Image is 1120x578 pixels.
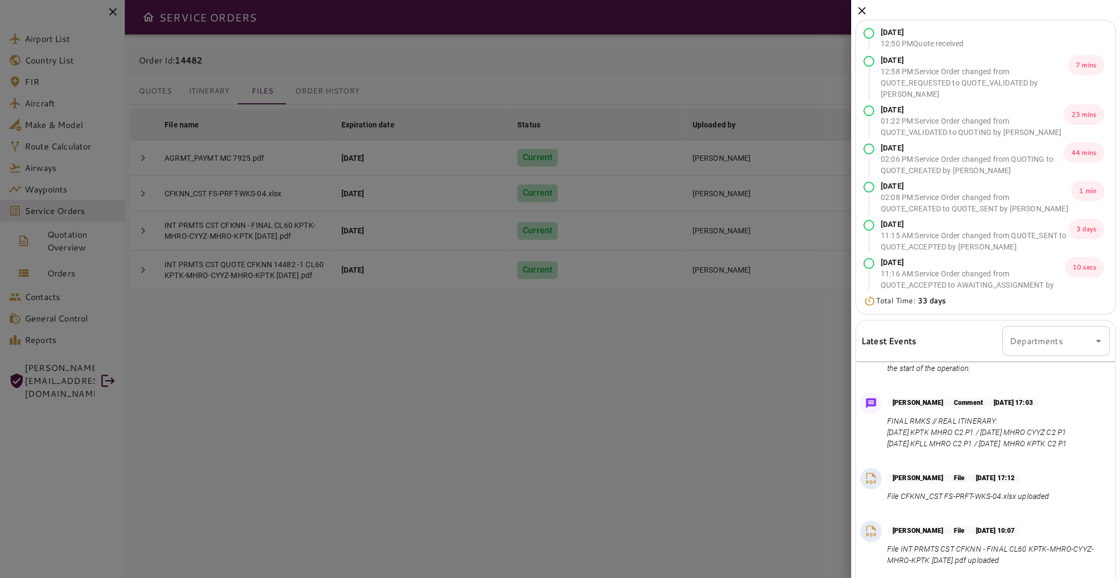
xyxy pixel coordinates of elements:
p: 11:16 AM : Service Order changed from QUOTE_ACCEPTED to AWAITING_ASSIGNMENT by [PERSON_NAME] [881,268,1065,302]
p: 7 mins [1068,55,1104,75]
p: [DATE] [881,219,1068,230]
p: 44 mins [1064,142,1104,163]
img: PDF File [863,523,879,539]
p: [PERSON_NAME] [887,398,948,408]
img: Message Icon [864,396,879,411]
p: [DATE] [881,55,1068,66]
p: File [948,526,971,536]
p: 3 days [1068,219,1104,239]
p: [PERSON_NAME] [887,526,948,536]
p: ADD RMK: The advance payment must be made 3 days prior to the start of the operation. [887,352,1105,374]
p: [DATE] [881,257,1065,268]
button: Open [1091,333,1106,348]
p: [DATE] [881,181,1071,192]
p: 10 secs [1065,257,1104,277]
p: [DATE] [881,142,1064,154]
h6: Latest Events [861,334,916,348]
p: 11:15 AM : Service Order changed from QUOTE_SENT to QUOTE_ACCEPTED by [PERSON_NAME] [881,230,1068,253]
p: 12:58 PM : Service Order changed from QUOTE_REQUESTED to QUOTE_VALIDATED by [PERSON_NAME] [881,66,1068,100]
p: [PERSON_NAME] [887,473,948,483]
p: [DATE] 17:12 [971,473,1021,483]
p: 1 min [1071,181,1104,201]
p: 02:06 PM : Service Order changed from QUOTING to QUOTE_CREATED by [PERSON_NAME] [881,154,1064,176]
b: 33 days [918,295,946,306]
p: [DATE] 10:07 [971,526,1021,536]
p: File CFKNN_CST FS-PRFT-WKS-04.xlsx uploaded [887,491,1049,502]
p: FINAL RMKS // REAL ITINERARY: [DATE] KPTK MHRO C2 P1 / [DATE] MHRO CYYZ C2 P1 [DATE] KFLL MHRO C2... [887,416,1067,449]
p: File [948,473,971,483]
p: File INT PRMTS CST CFKNN - FINAL CL60 KPTK-MHRO-CYYZ-MHRO-KPTK [DATE].pdf uploaded [887,544,1105,566]
p: 23 mins [1064,104,1104,125]
p: 02:08 PM : Service Order changed from QUOTE_CREATED to QUOTE_SENT by [PERSON_NAME] [881,192,1071,215]
p: Comment [948,398,988,408]
img: Timer Icon [864,296,876,306]
p: Total Time: [876,295,946,306]
img: PDF File [863,470,879,487]
p: [DATE] [881,27,964,38]
p: 12:50 PM Quote received [881,38,964,49]
p: [DATE] 17:03 [988,398,1038,408]
p: [DATE] [881,104,1064,116]
p: 01:22 PM : Service Order changed from QUOTE_VALIDATED to QUOTING by [PERSON_NAME] [881,116,1064,138]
